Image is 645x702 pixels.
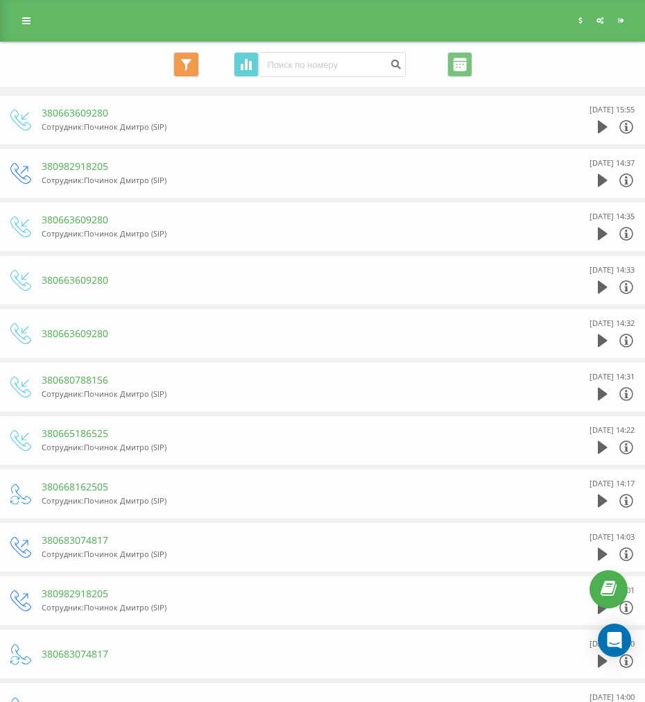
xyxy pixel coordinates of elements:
[42,120,544,134] div: Сотрудник : Починок Дмитро (SIP)
[590,263,635,277] div: [DATE] 14:33
[42,173,544,187] div: Сотрудник : Починок Дмитро (SIP)
[590,530,635,544] div: [DATE] 14:03
[42,427,108,440] a: 380665186525
[42,494,544,508] div: Сотрудник : Починок Дмитро (SIP)
[590,370,635,384] div: [DATE] 14:31
[590,637,635,651] div: [DATE] 14:00
[42,213,108,226] a: 380663609280
[259,52,406,77] input: Поиск по номеру
[42,227,544,241] div: Сотрудник : Починок Дмитро (SIP)
[590,209,635,223] div: [DATE] 14:35
[590,316,635,330] div: [DATE] 14:32
[42,327,108,340] a: 380663609280
[598,624,631,657] div: Open Intercom Messenger
[42,601,544,615] div: Сотрудник : Починок Дмитро (SIP)
[42,480,108,493] a: 380668162505
[42,647,108,660] a: 380683074817
[42,533,108,547] a: 380683074817
[42,273,108,286] a: 380663609280
[42,547,544,561] div: Сотрудник : Починок Дмитро (SIP)
[42,440,544,454] div: Сотрудник : Починок Дмитро (SIP)
[590,477,635,490] div: [DATE] 14:17
[590,156,635,170] div: [DATE] 14:37
[42,160,108,173] a: 380982918205
[590,103,635,117] div: [DATE] 15:55
[42,387,544,401] div: Сотрудник : Починок Дмитро (SIP)
[42,587,108,600] a: 380982918205
[42,106,108,119] a: 380663609280
[590,423,635,437] div: [DATE] 14:22
[42,373,108,386] a: 380680788156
